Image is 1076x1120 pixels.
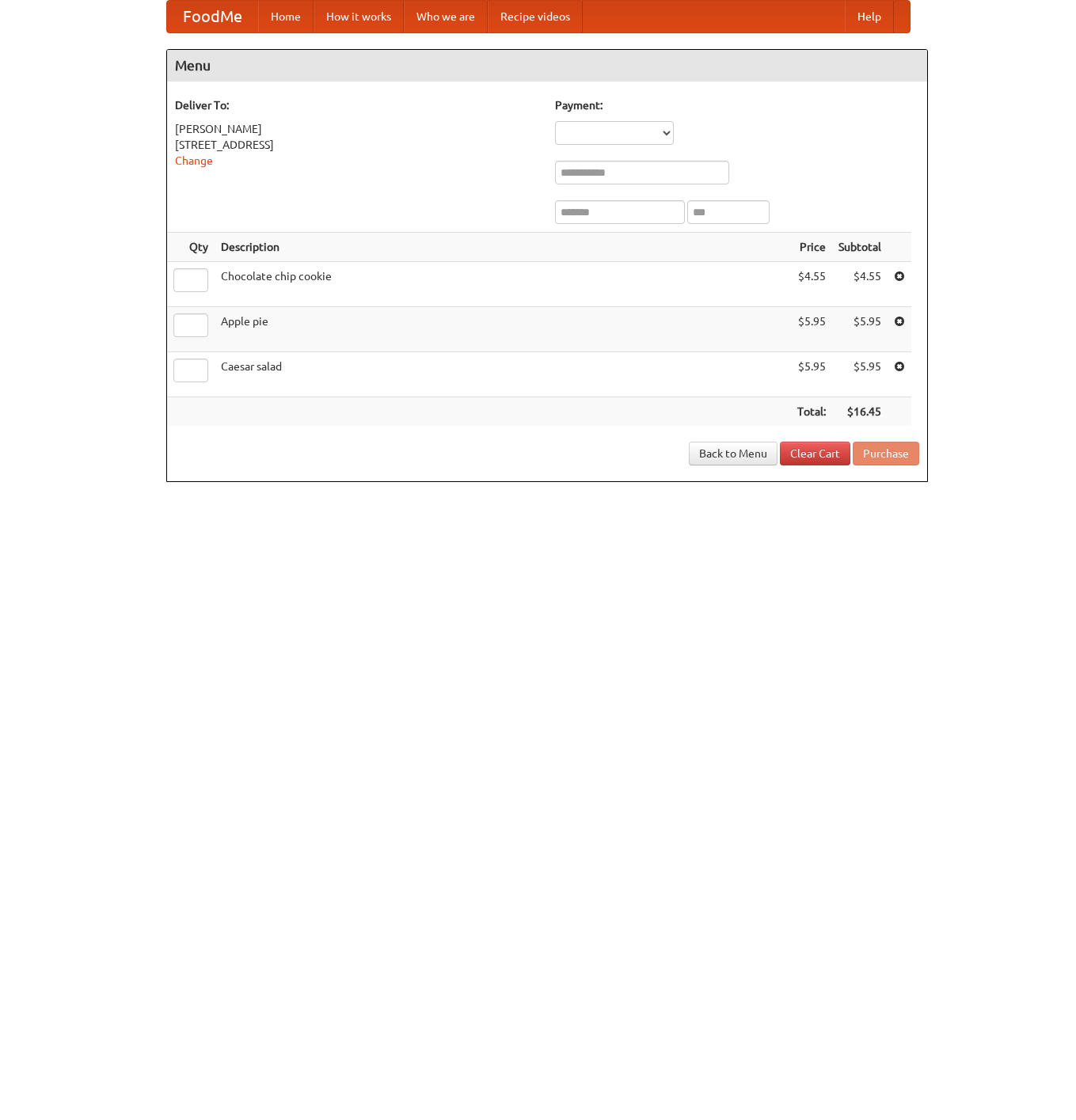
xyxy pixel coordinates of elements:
[215,307,791,352] td: Apple pie
[832,233,888,262] th: Subtotal
[832,397,888,427] th: $16.45
[167,1,258,32] a: FoodMe
[791,233,832,262] th: Price
[791,262,832,307] td: $4.55
[845,1,894,32] a: Help
[780,442,850,465] a: Clear Cart
[689,442,778,465] a: Back to Menu
[791,352,832,397] td: $5.95
[853,442,919,465] button: Purchase
[832,352,888,397] td: $5.95
[215,262,791,307] td: Chocolate chip cookie
[832,307,888,352] td: $5.95
[488,1,583,32] a: Recipe videos
[791,397,832,427] th: Total:
[404,1,488,32] a: Who we are
[215,352,791,397] td: Caesar salad
[175,121,539,137] div: [PERSON_NAME]
[167,50,927,82] h4: Menu
[215,233,791,262] th: Description
[314,1,404,32] a: How it works
[791,307,832,352] td: $5.95
[175,154,213,167] a: Change
[832,262,888,307] td: $4.55
[175,97,539,113] h5: Deliver To:
[167,233,215,262] th: Qty
[258,1,314,32] a: Home
[555,97,919,113] h5: Payment:
[175,137,539,153] div: [STREET_ADDRESS]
